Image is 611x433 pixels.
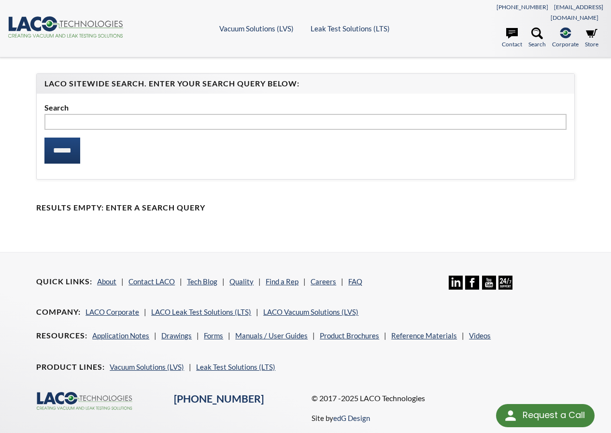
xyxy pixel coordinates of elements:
h4: Product Lines [36,362,105,372]
a: Application Notes [92,331,149,340]
a: [PHONE_NUMBER] [174,392,264,405]
a: LACO Leak Test Solutions (LTS) [151,307,251,316]
a: Tech Blog [187,277,217,286]
a: LACO Corporate [85,307,139,316]
a: Contact [502,28,522,49]
a: Search [528,28,546,49]
a: Drawings [161,331,192,340]
a: Careers [311,277,336,286]
h4: Company [36,307,81,317]
a: edG Design [333,414,370,422]
img: round button [503,408,518,423]
a: Store [585,28,598,49]
div: Request a Call [496,404,595,427]
a: Reference Materials [391,331,457,340]
a: Contact LACO [128,277,175,286]
a: Videos [469,331,491,340]
a: Forms [204,331,223,340]
a: LACO Vacuum Solutions (LVS) [263,307,358,316]
a: Leak Test Solutions (LTS) [196,363,275,371]
a: [EMAIL_ADDRESS][DOMAIN_NAME] [551,3,603,21]
a: Leak Test Solutions (LTS) [311,24,390,33]
a: 24/7 Support [498,282,512,291]
h4: Results Empty: Enter a Search Query [36,203,575,213]
a: Vacuum Solutions (LVS) [110,363,184,371]
a: About [97,277,116,286]
img: 24/7 Support Icon [498,276,512,290]
label: Search [44,101,567,114]
a: Product Brochures [320,331,379,340]
a: Manuals / User Guides [235,331,308,340]
a: Quality [229,277,254,286]
a: [PHONE_NUMBER] [497,3,548,11]
p: Site by [312,412,370,424]
h4: Quick Links [36,277,92,287]
a: Find a Rep [266,277,298,286]
h4: Resources [36,331,87,341]
span: Corporate [552,40,579,49]
a: FAQ [348,277,362,286]
div: Request a Call [523,404,585,426]
p: © 2017 -2025 LACO Technologies [312,392,575,405]
a: Vacuum Solutions (LVS) [219,24,294,33]
h4: LACO Sitewide Search. Enter your Search Query Below: [44,79,567,89]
